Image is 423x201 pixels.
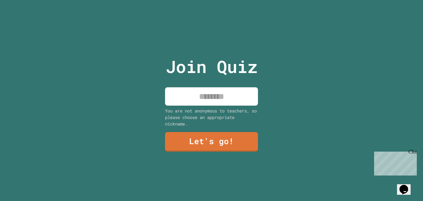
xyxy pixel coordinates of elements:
div: You are not anonymous to teachers, so please choose an appropriate nickname. [165,107,258,127]
p: Join Quiz [166,54,258,80]
iframe: chat widget [397,176,417,195]
iframe: chat widget [372,149,417,176]
div: Chat with us now!Close [2,2,43,39]
a: Let's go! [165,132,258,152]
